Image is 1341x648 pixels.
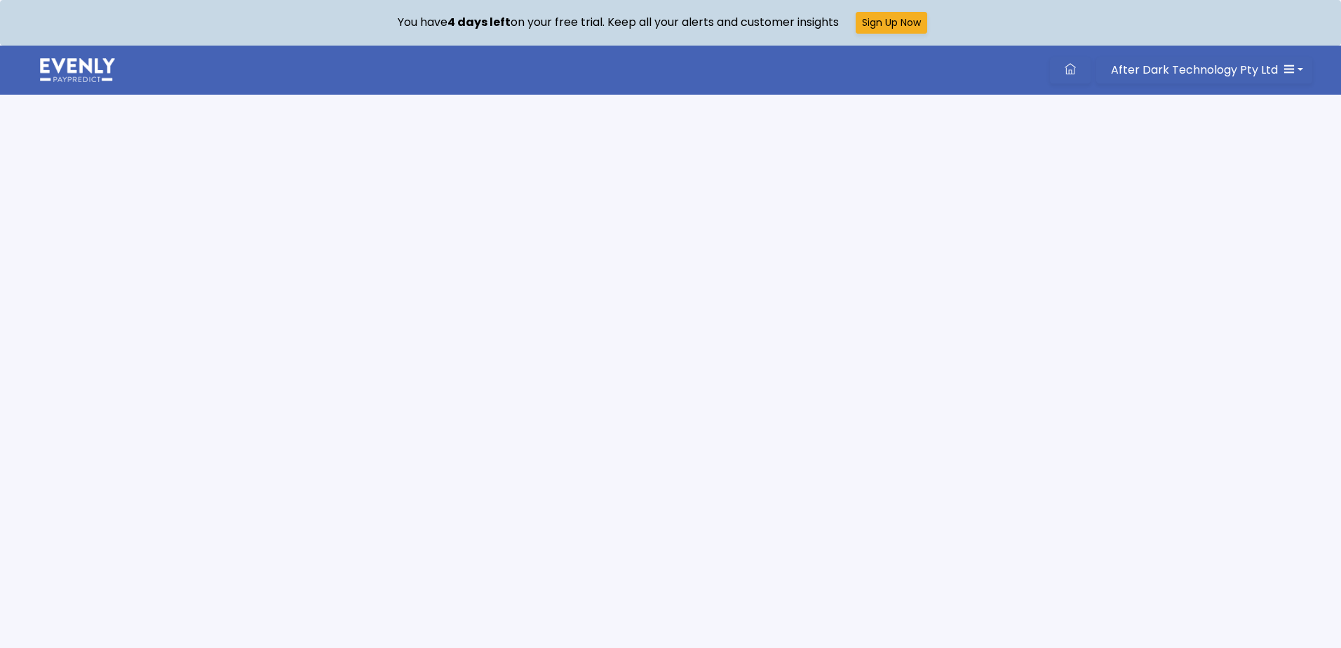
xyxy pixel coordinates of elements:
strong: 4 days left [447,14,511,30]
img: logo [40,58,115,82]
button: After Dark Technology Pty Ltd [1096,57,1312,83]
button: Sign Up Now [856,12,927,34]
span: After Dark Technology Pty Ltd [1111,62,1278,78]
img: paypredict-logo.35daba0e.svg [508,151,776,237]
